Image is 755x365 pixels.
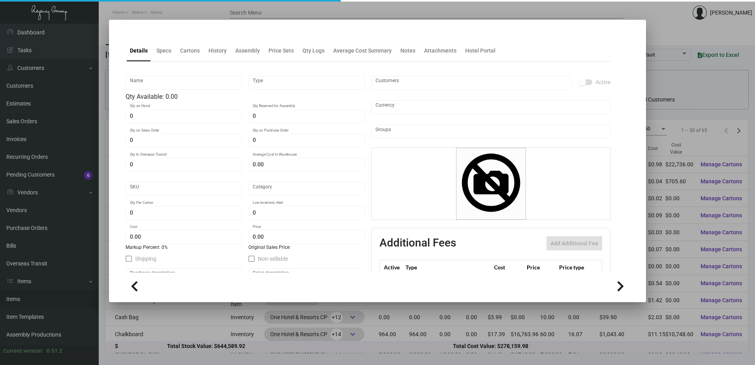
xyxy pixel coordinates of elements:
th: Type [404,260,492,274]
h2: Additional Fees [379,236,456,250]
span: Add Additional Fee [550,240,598,246]
th: Active [380,260,404,274]
div: Average Cost Summary [333,47,392,55]
div: Attachments [424,47,456,55]
div: Cartons [180,47,200,55]
div: Current version: [3,347,43,355]
div: 0.51.2 [47,347,62,355]
div: Hotel Portal [465,47,496,55]
div: Specs [156,47,171,55]
div: Qty Available: 0.00 [126,92,365,102]
div: Price Sets [269,47,294,55]
th: Price type [557,260,593,274]
div: Qty Logs [302,47,325,55]
button: Add Additional Fee [547,236,602,250]
div: History [208,47,227,55]
th: Cost [492,260,524,274]
span: Active [595,77,610,87]
input: Add new.. [376,80,568,86]
th: Price [525,260,557,274]
span: Shipping [135,254,156,263]
span: Non-sellable [258,254,288,263]
input: Add new.. [376,128,607,135]
div: Details [130,47,148,55]
div: Assembly [235,47,260,55]
div: Notes [400,47,415,55]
